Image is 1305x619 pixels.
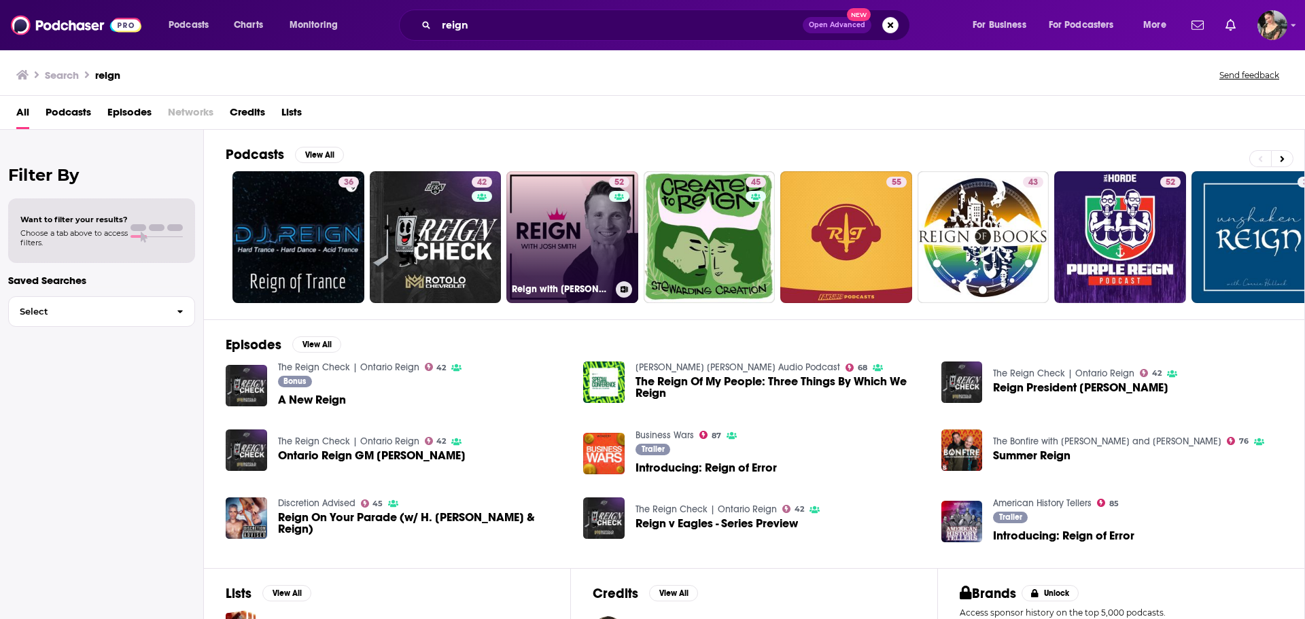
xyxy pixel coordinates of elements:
span: Reign On Your Parade (w/ H. [PERSON_NAME] & Reign) [278,512,568,535]
a: 43 [1023,177,1043,188]
button: View All [295,147,344,163]
span: 45 [751,176,761,190]
img: Podchaser - Follow, Share and Rate Podcasts [11,12,141,38]
a: The Bonfire with Big Jay Oakerson and Robert Kelly [993,436,1221,447]
a: PodcastsView All [226,146,344,163]
a: 45 [361,499,383,508]
a: EpisodesView All [226,336,341,353]
span: For Podcasters [1049,16,1114,35]
a: 36 [338,177,359,188]
button: Unlock [1022,585,1079,601]
button: open menu [1134,14,1183,36]
h2: Filter By [8,165,195,185]
h3: Search [45,69,79,82]
a: Bishop Isaac Oti-Boateng Audio Podcast [636,361,840,373]
a: A New Reign [226,365,267,406]
img: Introducing: Reign of Error [941,501,983,542]
a: 52Reign with [PERSON_NAME] [506,171,638,303]
span: Trailer [642,445,665,453]
img: Reign President Darren Abbott [941,361,983,403]
button: open menu [963,14,1043,36]
h2: Episodes [226,336,281,353]
a: 85 [1097,499,1119,507]
span: 42 [795,506,804,512]
a: 55 [886,177,907,188]
span: Select [9,307,166,316]
span: 52 [614,176,624,190]
a: The Reign Check | Ontario Reign [278,361,419,373]
span: 42 [436,438,446,444]
a: All [16,101,29,129]
a: 52 [1054,171,1186,303]
a: 76 [1227,437,1249,445]
a: Ontario Reign GM Rich Seeley [278,450,466,461]
span: 76 [1239,438,1249,444]
span: For Business [973,16,1026,35]
a: 52 [1160,177,1181,188]
img: User Profile [1257,10,1287,40]
img: Reign v Eagles - Series Preview [583,497,625,539]
a: 42 [782,505,804,513]
span: Introducing: Reign of Error [636,462,777,474]
input: Search podcasts, credits, & more... [436,14,803,36]
a: Discretion Advised [278,497,355,509]
a: Summer Reign [993,450,1071,461]
a: Episodes [107,101,152,129]
p: Access sponsor history on the top 5,000 podcasts. [960,607,1283,618]
a: CreditsView All [593,585,698,602]
span: Bonus [283,377,306,385]
span: 36 [344,176,353,190]
button: open menu [280,14,355,36]
button: open menu [1040,14,1134,36]
span: Logged in as Flossie22 [1257,10,1287,40]
a: 36 [232,171,364,303]
h2: Podcasts [226,146,284,163]
h3: reign [95,69,120,82]
a: Reign On Your Parade (w/ H. Alan Scott & Reign) [278,512,568,535]
a: 42 [425,437,447,445]
span: 42 [436,365,446,371]
a: 68 [846,364,867,372]
button: Show profile menu [1257,10,1287,40]
a: Charts [225,14,271,36]
a: A New Reign [278,394,346,406]
a: 42 [1140,369,1162,377]
button: View All [262,585,311,601]
a: Show notifications dropdown [1220,14,1241,37]
button: View All [292,336,341,353]
span: 55 [892,176,901,190]
a: 42 [472,177,492,188]
p: Saved Searches [8,274,195,287]
a: Reign On Your Parade (w/ H. Alan Scott & Reign) [226,497,267,539]
a: Reign v Eagles - Series Preview [636,518,798,529]
button: Send feedback [1215,69,1283,81]
a: Introducing: Reign of Error [993,530,1134,542]
span: Trailer [999,513,1022,521]
a: Reign President Darren Abbott [993,382,1168,393]
span: Monitoring [290,16,338,35]
a: The Reign Check | Ontario Reign [636,503,777,515]
span: 87 [712,433,721,439]
img: Ontario Reign GM Rich Seeley [226,429,267,471]
h2: Brands [960,585,1016,602]
button: Select [8,296,195,327]
a: Business Wars [636,429,694,441]
img: Introducing: Reign of Error [583,433,625,474]
a: The Reign Of My People: Three Things By Which We Reign [583,361,625,403]
span: 45 [372,501,383,507]
span: The Reign Of My People: Three Things By Which We Reign [636,376,925,399]
h2: Credits [593,585,638,602]
span: Ontario Reign GM [PERSON_NAME] [278,450,466,461]
span: Open Advanced [809,22,865,29]
span: Lists [281,101,302,129]
span: Networks [168,101,213,129]
a: ListsView All [226,585,311,602]
a: 43 [918,171,1049,303]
